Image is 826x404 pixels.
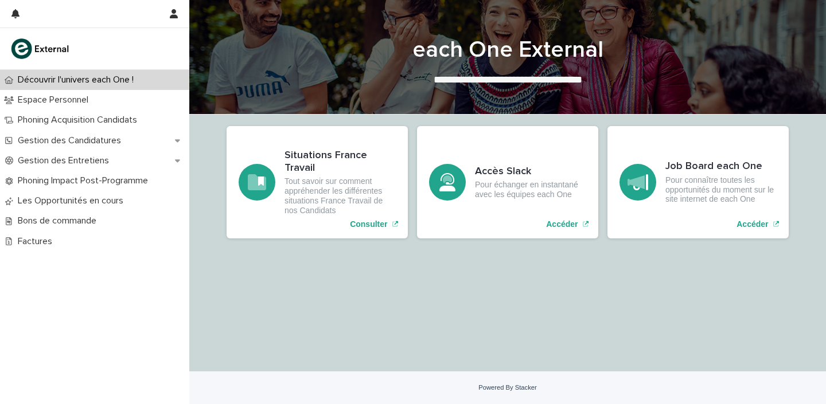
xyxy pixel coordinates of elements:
p: Gestion des Entretiens [13,155,118,166]
img: bc51vvfgR2QLHU84CWIQ [9,37,72,60]
p: Gestion des Candidatures [13,135,130,146]
p: Consulter [350,219,387,229]
p: Bons de commande [13,215,106,226]
p: Pour échanger en instantané avec les équipes each One [475,180,586,199]
p: Accéder [737,219,768,229]
p: Factures [13,236,61,247]
p: Les Opportunités en cours [13,195,133,206]
p: Phoning Impact Post-Programme [13,175,157,186]
a: Consulter [227,126,408,238]
h3: Job Board each One [665,160,777,173]
p: Tout savoir sur comment appréhender les différentes situations France Travail de nos Candidats [285,176,396,215]
a: Powered By Stacker [478,384,536,391]
h1: each One External [227,36,789,64]
h3: Situations France Travail [285,150,396,174]
p: Découvrir l'univers each One ! [13,74,143,85]
p: Phoning Acquisition Candidats [13,115,146,125]
p: Accéder [546,219,578,229]
p: Pour connaître toutes les opportunités du moment sur le site internet de each One [665,175,777,204]
h3: Accès Slack [475,166,586,178]
a: Accéder [417,126,598,238]
a: Accéder [607,126,789,238]
p: Espace Personnel [13,95,98,105]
